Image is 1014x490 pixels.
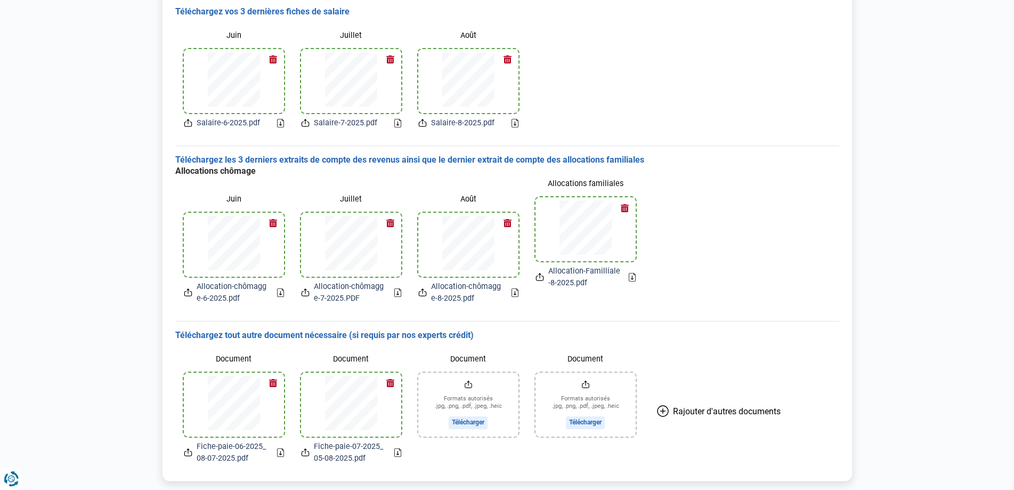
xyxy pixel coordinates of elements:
span: Salaire-8-2025.pdf [431,117,494,129]
div: Allocations chômage [175,166,527,177]
label: Juin [184,190,284,208]
label: Document [184,350,284,368]
span: Salaire-7-2025.pdf [314,117,377,129]
span: Allocation-chômagge-8-2025.pdf [431,281,503,304]
a: Download [277,288,284,297]
label: Allocations familiales [536,174,636,193]
a: Download [277,448,284,457]
a: Download [512,288,518,297]
label: Juillet [301,190,401,208]
a: Download [512,119,518,127]
label: Document [418,350,518,368]
a: Download [394,119,401,127]
label: Juillet [301,26,401,45]
label: Août [418,190,518,208]
button: Rajouter d'autres documents [644,350,793,472]
a: Download [394,448,401,457]
label: Document [536,350,636,368]
span: Fiche-paie-07-2025_05-08-2025.pdf [314,441,386,464]
label: Document [301,350,401,368]
a: Download [394,288,401,297]
label: Août [418,26,518,45]
span: Allocation-chômagge-6-2025.pdf [197,281,269,304]
a: Download [629,273,636,282]
span: Salaire-6-2025.pdf [197,117,260,129]
span: Fiche-paie-06-2025_08-07-2025.pdf [197,441,269,464]
h3: Téléchargez les 3 derniers extraits de compte des revenus ainsi que le dernier extrait de compte ... [175,155,839,166]
span: Rajouter d'autres documents [673,406,781,416]
h3: Téléchargez vos 3 dernières fiches de salaire [175,6,839,18]
span: Allocation-Familliale-8-2025.pdf [548,266,620,288]
h3: Téléchargez tout autre document nécessaire (si requis par nos experts crédit) [175,330,839,341]
span: Allocation-chômagge-7-2025.PDF [314,281,386,304]
label: Juin [184,26,284,45]
a: Download [277,119,284,127]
